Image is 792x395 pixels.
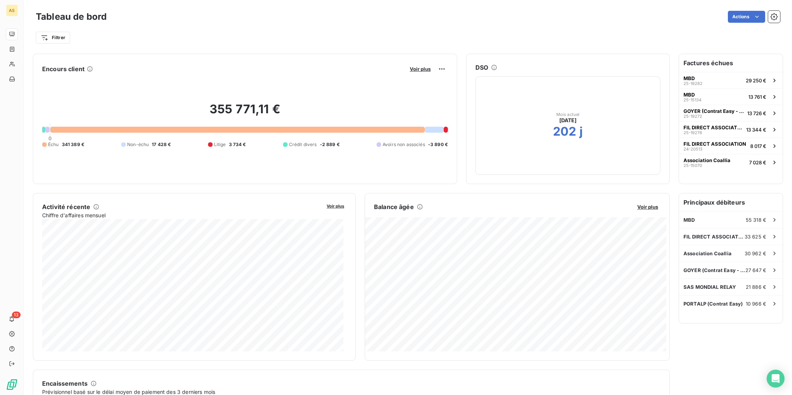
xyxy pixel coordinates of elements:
[683,250,732,256] span: Association Coallia
[679,88,783,105] button: MBD25-1513413 761 €
[556,112,580,117] span: Mois actuel
[36,10,107,23] h3: Tableau de bord
[746,301,766,307] span: 10 966 €
[745,250,766,256] span: 30 962 €
[12,312,21,318] span: 13
[683,114,702,118] span: 25-19272
[48,141,59,148] span: Échu
[42,202,90,211] h6: Activité récente
[767,370,785,388] div: Open Intercom Messenger
[745,234,766,240] span: 33 625 €
[324,202,346,209] button: Voir plus
[635,203,660,210] button: Voir plus
[683,75,695,81] span: MBD
[750,143,766,149] span: 8 017 €
[683,163,702,168] span: 25-15070
[679,121,783,138] button: FIL DIRECT ASSOCIATION25-1927813 344 €
[679,193,783,211] h6: Principaux débiteurs
[553,124,576,139] h2: 202
[683,217,695,223] span: MBD
[679,154,783,170] button: Association Coallia25-150707 028 €
[679,54,783,72] h6: Factures échues
[6,4,18,16] div: AS
[62,141,84,148] span: 341 389 €
[683,157,730,163] span: Association Coallia
[152,141,171,148] span: 17 428 €
[683,234,745,240] span: FIL DIRECT ASSOCIATION
[579,124,583,139] h2: j
[683,284,736,290] span: SAS MONDIAL RELAY
[214,141,226,148] span: Litige
[728,11,765,23] button: Actions
[42,102,448,124] h2: 355 771,11 €
[229,141,246,148] span: 3 734 €
[383,141,425,148] span: Avoirs non associés
[683,108,744,114] span: GOYER (Contrat Easy - Thérorème)
[327,203,344,209] span: Voir plus
[679,72,783,88] button: MBD25-1928229 250 €
[683,98,701,102] span: 25-15134
[683,267,745,273] span: GOYER (Contrat Easy - Thérorème)
[745,267,766,273] span: 27 647 €
[679,105,783,121] button: GOYER (Contrat Easy - Thérorème)25-1927213 726 €
[374,202,414,211] h6: Balance âgée
[127,141,149,148] span: Non-échu
[42,64,85,73] h6: Encours client
[559,117,577,124] span: [DATE]
[637,204,658,210] span: Voir plus
[42,211,321,219] span: Chiffre d'affaires mensuel
[475,63,488,72] h6: DSO
[683,124,743,130] span: FIL DIRECT ASSOCIATION
[683,141,746,147] span: FIL DIRECT ASSOCIATION
[748,94,766,100] span: 13 761 €
[683,301,743,307] span: PORTALP (Contrat Easy)
[42,379,88,388] h6: Encaissements
[683,147,703,151] span: 24-20513
[428,141,448,148] span: -3 890 €
[36,32,70,44] button: Filtrer
[746,127,766,133] span: 13 344 €
[679,138,783,154] button: FIL DIRECT ASSOCIATION24-205138 017 €
[747,110,766,116] span: 13 726 €
[683,92,695,98] span: MBD
[746,217,766,223] span: 55 318 €
[749,159,766,165] span: 7 028 €
[683,81,703,86] span: 25-19282
[320,141,340,148] span: -2 889 €
[410,66,431,72] span: Voir plus
[683,130,702,135] span: 25-19278
[6,379,18,391] img: Logo LeanPay
[48,135,51,141] span: 0
[746,78,766,83] span: 29 250 €
[408,66,433,72] button: Voir plus
[289,141,317,148] span: Crédit divers
[746,284,766,290] span: 21 886 €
